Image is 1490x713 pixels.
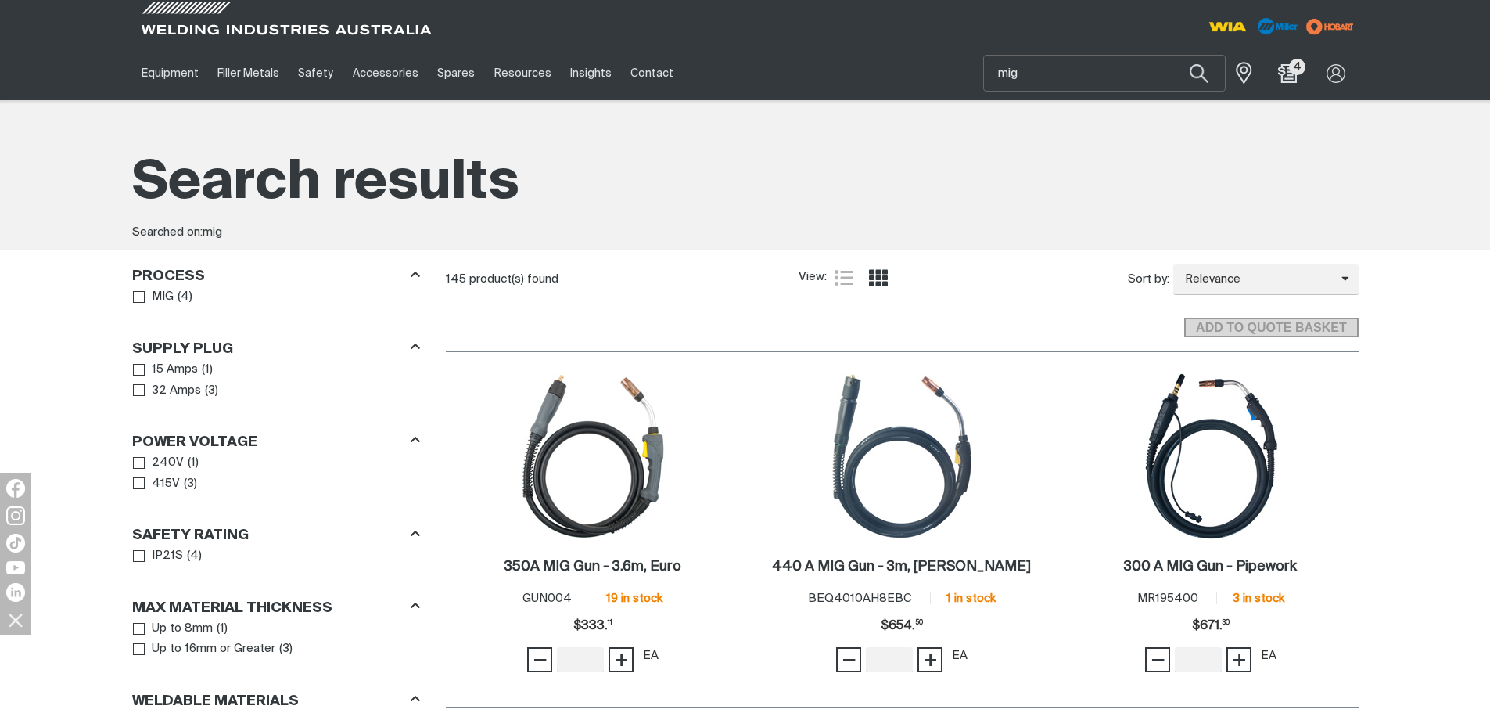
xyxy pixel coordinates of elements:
[132,600,332,618] h3: Max Material Thickness
[133,618,214,639] a: Up to 8mm
[446,259,1359,299] section: Product list controls
[132,434,257,452] h3: Power Voltage
[1186,318,1356,338] span: ADD TO QUOTE BASKET
[1261,647,1276,665] div: EA
[152,454,184,472] span: 240V
[133,546,184,567] a: IP21S
[178,288,192,306] span: ( 4 )
[842,646,856,673] span: −
[1124,560,1297,574] h2: 300 A MIG Gun - Pipework
[133,359,419,401] ul: Supply Plug
[881,610,923,642] span: $654.
[217,620,228,638] span: ( 1 )
[1151,646,1165,673] span: −
[6,506,25,525] img: Instagram
[1128,271,1169,289] span: Sort by:
[533,646,548,673] span: −
[1172,55,1226,92] button: Search products
[484,46,560,100] a: Resources
[133,546,419,567] ul: Safety Rating
[446,272,799,287] div: 145
[1232,646,1247,673] span: +
[152,361,198,379] span: 15 Amps
[188,454,199,472] span: ( 1 )
[621,46,683,100] a: Contact
[132,46,1052,100] nav: Main
[1192,610,1230,642] div: Price
[606,592,662,604] span: 19 in stock
[132,268,205,286] h3: Process
[289,46,343,100] a: Safety
[152,288,174,306] span: MIG
[946,592,996,604] span: 1 in stock
[132,265,420,286] div: Process
[152,640,275,658] span: Up to 16mm or Greater
[203,226,222,238] span: mig
[152,620,213,638] span: Up to 8mm
[133,474,181,495] a: 415V
[1127,373,1294,540] img: 300 A MIG Gun - Pipework
[133,359,199,380] a: 15 Amps
[132,340,233,358] h3: Supply Plug
[152,382,201,400] span: 32 Amps
[984,56,1225,91] input: Product name or item number...
[772,558,1031,576] a: 440 A MIG Gun - 3m, [PERSON_NAME]
[6,583,25,602] img: LinkedIn
[132,149,1359,218] h1: Search results
[1223,620,1230,626] sup: 30
[1124,558,1297,576] a: 300 A MIG Gun - Pipework
[1302,15,1359,38] img: miller
[561,46,621,100] a: Insights
[799,268,827,286] span: View:
[208,46,289,100] a: Filler Metals
[808,592,912,604] span: BEQ4010AH8EBC
[6,534,25,553] img: TikTok
[1233,592,1284,604] span: 3 in stock
[132,690,420,711] div: Weldable Materials
[6,479,25,498] img: Facebook
[614,646,629,673] span: +
[152,547,183,565] span: IP21S
[132,46,208,100] a: Equipment
[133,452,419,494] ul: Power Voltage
[573,610,612,642] span: $333.
[573,610,612,642] div: Price
[2,607,29,633] img: hide socials
[1184,318,1358,338] button: Add selected products to the shopping cart
[504,560,681,574] h2: 350A MIG Gun - 3.6m, Euro
[1192,610,1230,642] span: $671.
[6,561,25,574] img: YouTube
[835,268,853,287] a: List view
[1173,271,1341,289] span: Relevance
[469,273,558,285] span: product(s) found
[446,300,1359,343] section: Add to cart control
[132,337,420,358] div: Supply Plug
[608,620,612,626] sup: 11
[522,592,572,604] span: GUN004
[504,558,681,576] a: 350A MIG Gun - 3.6m, Euro
[1137,592,1198,604] span: MR195400
[133,380,202,402] a: 32 Amps
[133,286,174,308] a: MIG
[133,639,276,660] a: Up to 16mm or Greater
[279,640,293,658] span: ( 3 )
[915,620,923,626] sup: 50
[132,431,420,452] div: Power Voltage
[132,524,420,546] div: Safety Rating
[205,382,218,400] span: ( 3 )
[132,596,420,618] div: Max Material Thickness
[643,647,659,665] div: EA
[133,618,419,660] ul: Max Material Thickness
[881,610,923,642] div: Price
[184,475,197,493] span: ( 3 )
[818,373,986,540] img: 440 A MIG Gun - 3m, Bernard
[428,46,484,100] a: Spares
[187,547,202,565] span: ( 4 )
[343,46,428,100] a: Accessories
[952,647,968,665] div: EA
[509,373,677,540] img: 350A MIG Gun - 3.6m, Euro
[202,361,213,379] span: ( 1 )
[133,452,185,474] a: 240V
[772,560,1031,574] h2: 440 A MIG Gun - 3m, [PERSON_NAME]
